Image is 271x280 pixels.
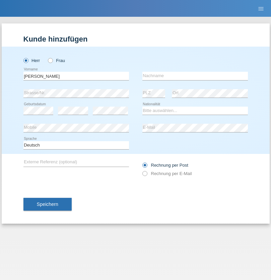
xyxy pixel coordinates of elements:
[48,58,52,62] input: Frau
[23,58,28,62] input: Herr
[142,171,192,176] label: Rechnung per E-Mail
[142,171,147,179] input: Rechnung per E-Mail
[23,58,40,63] label: Herr
[254,6,268,10] a: menu
[142,163,147,171] input: Rechnung per Post
[142,163,188,168] label: Rechnung per Post
[37,202,58,207] span: Speichern
[258,5,264,12] i: menu
[48,58,65,63] label: Frau
[23,198,72,211] button: Speichern
[23,35,248,43] h1: Kunde hinzufügen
